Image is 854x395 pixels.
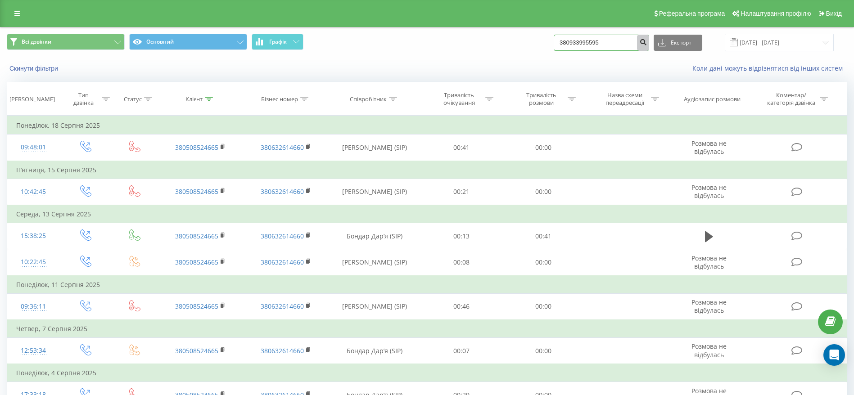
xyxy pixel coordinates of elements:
div: 12:53:34 [16,342,50,359]
span: Вихід [826,10,842,17]
button: Всі дзвінки [7,34,125,50]
td: Бондар Дарʼя (SIP) [329,338,420,364]
td: 00:41 [420,135,502,161]
span: Розмова не відбулась [691,254,727,270]
a: 380508524665 [175,187,218,196]
a: 380508524665 [175,143,218,152]
div: Клієнт [185,95,203,103]
a: 380508524665 [175,232,218,240]
td: [PERSON_NAME] (SIP) [329,179,420,205]
td: Понеділок, 4 Серпня 2025 [7,364,847,382]
a: 380632614660 [261,258,304,266]
div: 10:22:45 [16,253,50,271]
td: 00:00 [502,179,584,205]
div: Аудіозапис розмови [684,95,741,103]
div: 15:38:25 [16,227,50,245]
td: Четвер, 7 Серпня 2025 [7,320,847,338]
div: Open Intercom Messenger [823,344,845,366]
a: 380632614660 [261,232,304,240]
td: 00:00 [502,338,584,364]
a: Коли дані можуть відрізнятися вiд інших систем [692,64,847,72]
td: П’ятниця, 15 Серпня 2025 [7,161,847,179]
div: 10:42:45 [16,183,50,201]
span: Всі дзвінки [22,38,51,45]
div: Тип дзвінка [68,91,99,107]
td: 00:08 [420,249,502,276]
button: Експорт [654,35,702,51]
td: 00:07 [420,338,502,364]
span: Налаштування профілю [741,10,811,17]
div: 09:48:01 [16,139,50,156]
td: 00:21 [420,179,502,205]
input: Пошук за номером [554,35,649,51]
a: 380632614660 [261,302,304,310]
div: Коментар/категорія дзвінка [765,91,818,107]
button: Графік [252,34,303,50]
td: Бондар Дарʼя (SIP) [329,223,420,249]
button: Основний [129,34,247,50]
div: 09:36:11 [16,298,50,315]
div: Статус [124,95,142,103]
div: Співробітник [350,95,387,103]
td: Середа, 13 Серпня 2025 [7,205,847,223]
a: 380632614660 [261,346,304,355]
div: Бізнес номер [261,95,298,103]
button: Скинути фільтри [7,64,63,72]
td: 00:41 [502,223,584,249]
td: [PERSON_NAME] (SIP) [329,293,420,320]
span: Графік [269,39,287,45]
span: Розмова не відбулась [691,139,727,156]
a: 380508524665 [175,302,218,310]
span: Реферальна програма [659,10,725,17]
td: 00:00 [502,249,584,276]
span: Розмова не відбулась [691,342,727,359]
td: 00:00 [502,293,584,320]
td: Понеділок, 11 Серпня 2025 [7,276,847,294]
a: 380508524665 [175,346,218,355]
td: 00:46 [420,293,502,320]
td: Понеділок, 18 Серпня 2025 [7,117,847,135]
td: [PERSON_NAME] (SIP) [329,135,420,161]
div: Тривалість розмови [517,91,565,107]
div: Назва схеми переадресації [601,91,649,107]
span: Розмова не відбулась [691,183,727,200]
a: 380508524665 [175,258,218,266]
div: Тривалість очікування [435,91,483,107]
a: 380632614660 [261,187,304,196]
a: 380632614660 [261,143,304,152]
td: [PERSON_NAME] (SIP) [329,249,420,276]
td: 00:13 [420,223,502,249]
div: [PERSON_NAME] [9,95,55,103]
td: 00:00 [502,135,584,161]
span: Розмова не відбулась [691,298,727,314]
